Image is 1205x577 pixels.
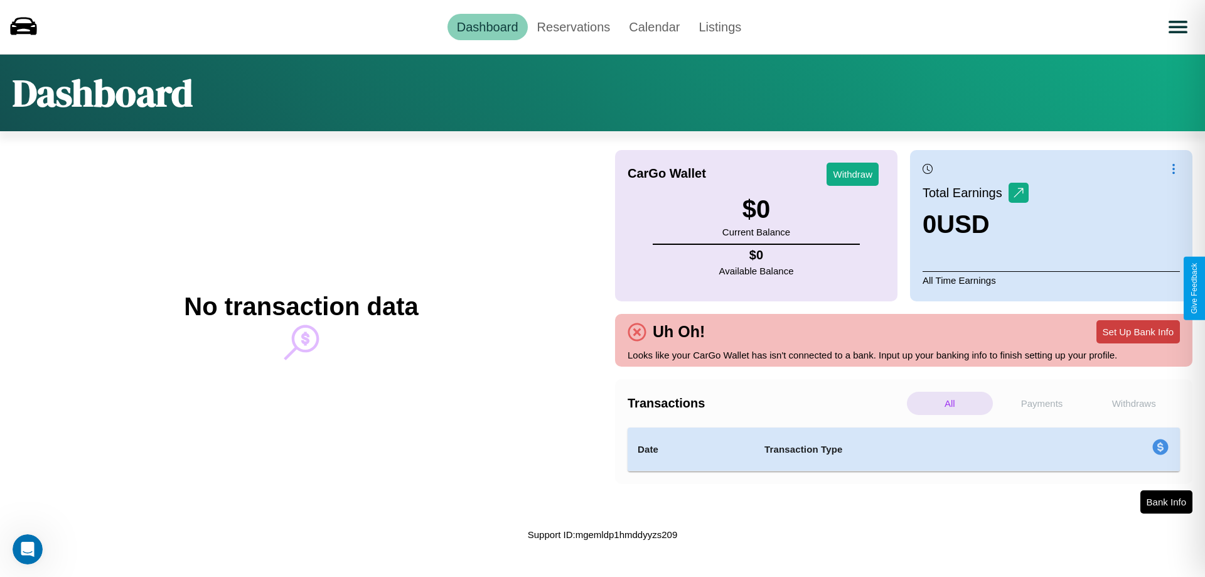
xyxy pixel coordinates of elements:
[184,293,418,321] h2: No transaction data
[1140,490,1192,514] button: Bank Info
[528,14,620,40] a: Reservations
[1096,320,1180,343] button: Set Up Bank Info
[1190,263,1199,314] div: Give Feedback
[827,163,879,186] button: Withdraw
[619,14,689,40] a: Calendar
[13,534,43,564] iframe: Intercom live chat
[528,526,677,543] p: Support ID: mgemldp1hmddyyzs209
[923,271,1180,289] p: All Time Earnings
[923,210,1029,239] h3: 0 USD
[646,323,711,341] h4: Uh Oh!
[719,262,794,279] p: Available Balance
[447,14,528,40] a: Dashboard
[999,392,1085,415] p: Payments
[628,396,904,411] h4: Transactions
[628,166,706,181] h4: CarGo Wallet
[628,347,1180,364] p: Looks like your CarGo Wallet has isn't connected to a bank. Input up your banking info to finish ...
[764,442,1049,457] h4: Transaction Type
[722,224,790,240] p: Current Balance
[628,428,1180,472] table: simple table
[923,181,1009,204] p: Total Earnings
[719,248,794,262] h4: $ 0
[638,442,744,457] h4: Date
[13,67,193,119] h1: Dashboard
[1091,392,1177,415] p: Withdraws
[1160,9,1196,45] button: Open menu
[689,14,751,40] a: Listings
[722,195,790,224] h3: $ 0
[907,392,993,415] p: All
